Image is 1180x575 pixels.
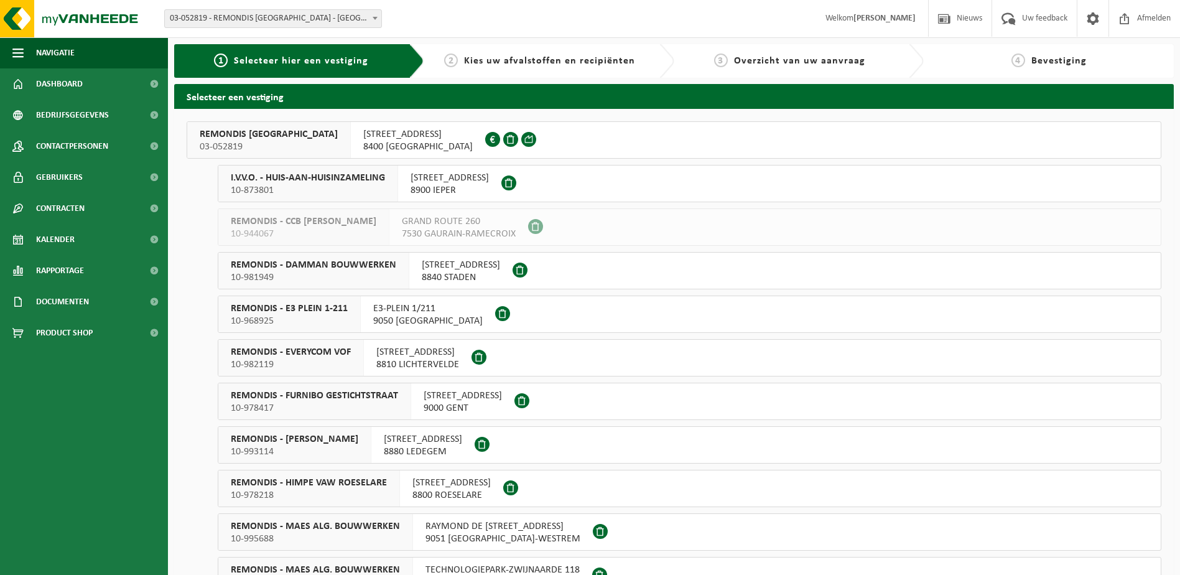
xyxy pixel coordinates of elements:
[402,215,516,228] span: GRAND ROUTE 260
[231,259,396,271] span: REMONDIS - DAMMAN BOUWWERKEN
[376,358,459,371] span: 8810 LICHTERVELDE
[36,100,109,131] span: Bedrijfsgegevens
[214,54,228,67] span: 1
[231,302,348,315] span: REMONDIS - E3 PLEIN 1-211
[231,172,385,184] span: I.V.V.O. - HUIS-AAN-HUISINZAMELING
[411,172,489,184] span: [STREET_ADDRESS]
[411,184,489,197] span: 8900 IEPER
[231,520,400,533] span: REMONDIS - MAES ALG. BOUWWERKEN
[1031,56,1087,66] span: Bevestiging
[363,128,473,141] span: [STREET_ADDRESS]
[464,56,635,66] span: Kies uw afvalstoffen en recipiënten
[36,317,93,348] span: Product Shop
[853,14,916,23] strong: [PERSON_NAME]
[373,302,483,315] span: E3-PLEIN 1/211
[231,446,358,458] span: 10-993114
[36,131,108,162] span: Contactpersonen
[218,470,1161,507] button: REMONDIS - HIMPE VAW ROESELARE 10-978218 [STREET_ADDRESS]8800 ROESELARE
[231,533,400,545] span: 10-995688
[402,228,516,240] span: 7530 GAURAIN-RAMECROIX
[218,513,1161,551] button: REMONDIS - MAES ALG. BOUWWERKEN 10-995688 RAYMOND DE [STREET_ADDRESS]9051 [GEOGRAPHIC_DATA]-WESTREM
[218,383,1161,420] button: REMONDIS - FURNIBO GESTICHTSTRAAT 10-978417 [STREET_ADDRESS]9000 GENT
[412,477,491,489] span: [STREET_ADDRESS]
[376,346,459,358] span: [STREET_ADDRESS]
[231,315,348,327] span: 10-968925
[164,9,382,28] span: 03-052819 - REMONDIS WEST-VLAANDEREN - OOSTENDE
[231,215,376,228] span: REMONDIS - CCB [PERSON_NAME]
[36,286,89,317] span: Documenten
[36,162,83,193] span: Gebruikers
[231,433,358,446] span: REMONDIS - [PERSON_NAME]
[36,224,75,255] span: Kalender
[425,533,580,545] span: 9051 [GEOGRAPHIC_DATA]-WESTREM
[734,56,865,66] span: Overzicht van uw aanvraag
[200,141,338,153] span: 03-052819
[424,402,502,414] span: 9000 GENT
[218,165,1161,202] button: I.V.V.O. - HUIS-AAN-HUISINZAMELING 10-873801 [STREET_ADDRESS]8900 IEPER
[425,520,580,533] span: RAYMOND DE [STREET_ADDRESS]
[444,54,458,67] span: 2
[384,433,462,446] span: [STREET_ADDRESS]
[231,358,351,371] span: 10-982119
[231,402,398,414] span: 10-978417
[218,296,1161,333] button: REMONDIS - E3 PLEIN 1-211 10-968925 E3-PLEIN 1/2119050 [GEOGRAPHIC_DATA]
[187,121,1161,159] button: REMONDIS [GEOGRAPHIC_DATA] 03-052819 [STREET_ADDRESS]8400 [GEOGRAPHIC_DATA]
[231,346,351,358] span: REMONDIS - EVERYCOM VOF
[231,271,396,284] span: 10-981949
[36,68,83,100] span: Dashboard
[218,252,1161,289] button: REMONDIS - DAMMAN BOUWWERKEN 10-981949 [STREET_ADDRESS]8840 STADEN
[218,426,1161,464] button: REMONDIS - [PERSON_NAME] 10-993114 [STREET_ADDRESS]8880 LEDEGEM
[200,128,338,141] span: REMONDIS [GEOGRAPHIC_DATA]
[422,271,500,284] span: 8840 STADEN
[36,37,75,68] span: Navigatie
[231,184,385,197] span: 10-873801
[36,255,84,286] span: Rapportage
[231,477,387,489] span: REMONDIS - HIMPE VAW ROESELARE
[234,56,368,66] span: Selecteer hier een vestiging
[714,54,728,67] span: 3
[412,489,491,502] span: 8800 ROESELARE
[424,390,502,402] span: [STREET_ADDRESS]
[1011,54,1025,67] span: 4
[422,259,500,271] span: [STREET_ADDRESS]
[36,193,85,224] span: Contracten
[165,10,381,27] span: 03-052819 - REMONDIS WEST-VLAANDEREN - OOSTENDE
[231,390,398,402] span: REMONDIS - FURNIBO GESTICHTSTRAAT
[363,141,473,153] span: 8400 [GEOGRAPHIC_DATA]
[384,446,462,458] span: 8880 LEDEGEM
[218,339,1161,376] button: REMONDIS - EVERYCOM VOF 10-982119 [STREET_ADDRESS]8810 LICHTERVELDE
[373,315,483,327] span: 9050 [GEOGRAPHIC_DATA]
[231,228,376,240] span: 10-944067
[231,489,387,502] span: 10-978218
[174,84,1174,108] h2: Selecteer een vestiging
